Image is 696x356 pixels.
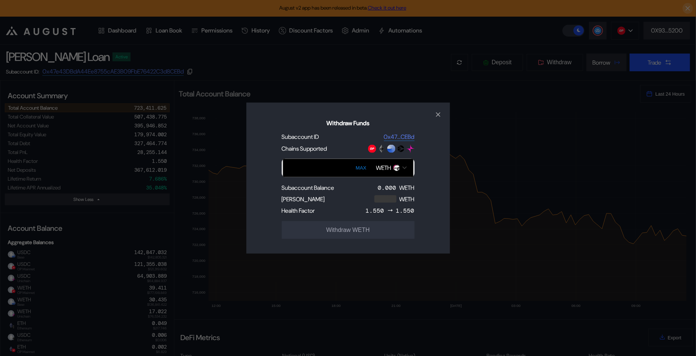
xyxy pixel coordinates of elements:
[432,109,444,120] button: close modal
[393,164,400,171] img: weth_2.jpg
[406,144,415,153] img: Unichain
[366,206,384,214] span: 1.550
[402,166,407,170] img: open token selector
[397,167,401,171] img: svg+xml,%3c
[387,144,395,153] img: Base
[397,144,405,153] img: Sonic Mainnet
[384,133,415,141] a: 0x47...CEBd
[282,195,325,203] div: [PERSON_NAME]
[376,164,391,172] div: WETH
[396,206,415,214] span: 1.550
[378,144,386,153] img: Ethereum
[399,195,415,203] div: WETH
[399,184,415,191] div: WETH
[282,145,327,153] div: Chains Supported
[282,133,319,141] div: Subaccount ID
[373,161,411,174] div: Open menu for selecting token for payment
[384,133,415,140] code: 0x47...CEBd
[258,119,438,127] h2: Withdraw Funds
[354,159,369,176] button: MAX
[282,184,335,191] div: Subaccount Balance
[368,144,376,153] img: OP Mainnet
[378,184,397,191] div: 0.000
[282,221,415,239] button: Withdraw WETH
[282,206,315,214] div: Health Factor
